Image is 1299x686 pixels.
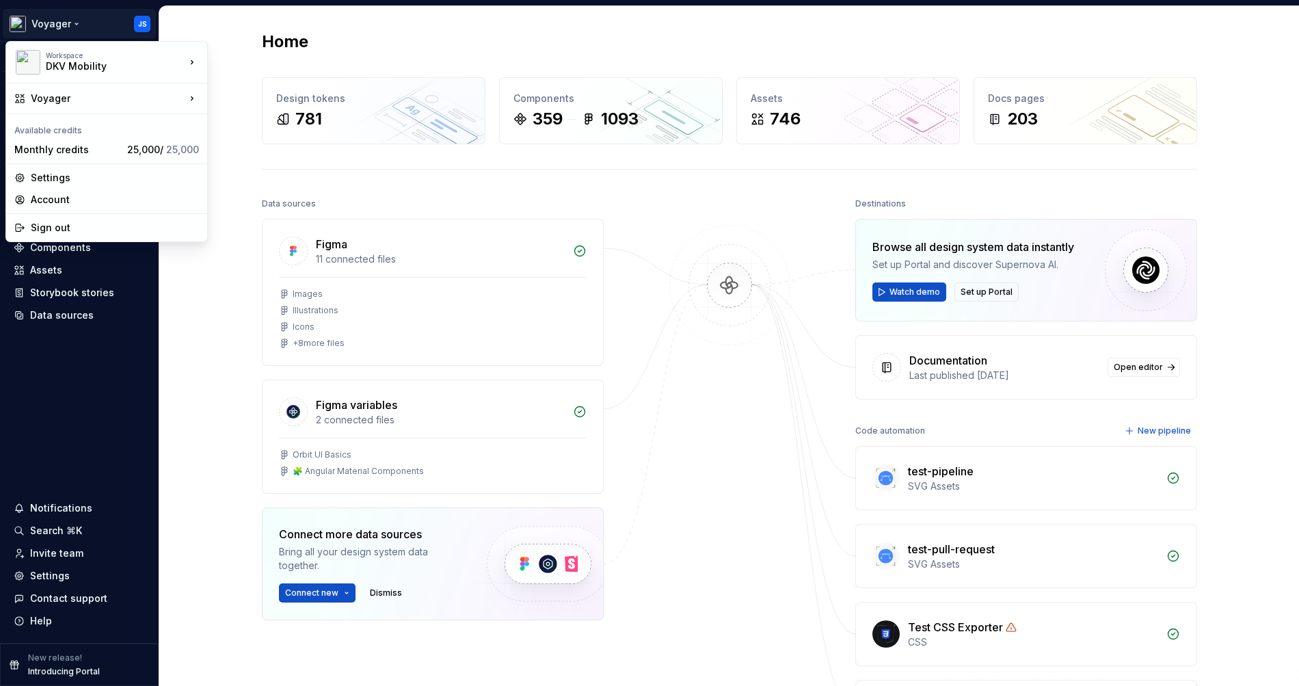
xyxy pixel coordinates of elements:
[16,50,40,75] img: e5527c48-e7d1-4d25-8110-9641689f5e10.png
[46,51,185,60] div: Workspace
[9,117,204,139] div: Available credits
[166,144,199,155] span: 25,000
[31,92,185,105] div: Voyager
[14,143,122,157] div: Monthly credits
[31,171,199,185] div: Settings
[31,193,199,207] div: Account
[31,221,199,235] div: Sign out
[127,144,199,155] span: 25,000 /
[46,60,162,73] div: DKV Mobility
